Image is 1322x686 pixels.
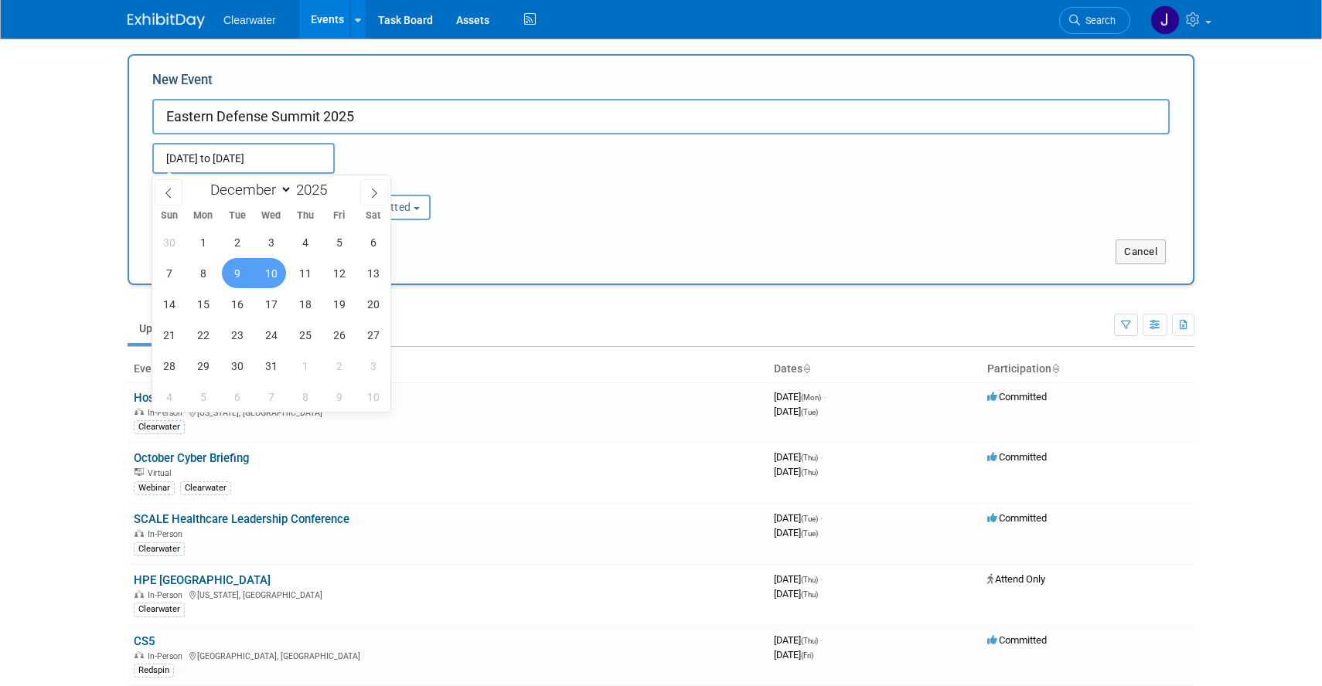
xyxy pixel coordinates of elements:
[223,14,276,26] span: Clearwater
[801,576,818,584] span: (Thu)
[801,468,818,477] span: (Thu)
[324,351,354,381] span: January 2, 2026
[1059,7,1130,34] a: Search
[152,143,335,174] input: Start Date - End Date
[292,181,339,199] input: Year
[1116,239,1166,264] button: Cancel
[288,211,322,221] span: Thu
[358,258,388,288] span: December 13, 2025
[154,351,184,381] span: December 28, 2025
[222,351,252,381] span: December 30, 2025
[823,391,826,402] span: -
[134,634,155,648] a: CS5
[290,351,320,381] span: January 1, 2026
[154,227,184,257] span: November 30, 2025
[324,320,354,350] span: December 26, 2025
[148,590,187,600] span: In-Person
[186,211,220,221] span: Mon
[322,211,356,221] span: Fri
[256,351,286,381] span: December 31, 2025
[134,588,762,600] div: [US_STATE], [GEOGRAPHIC_DATA]
[188,289,218,319] span: December 15, 2025
[128,314,218,343] a: Upcoming28
[222,320,252,350] span: December 23, 2025
[135,529,144,537] img: In-Person Event
[987,391,1047,402] span: Committed
[768,356,981,382] th: Dates
[152,71,213,95] label: New Event
[134,664,174,678] div: Redspin
[220,211,254,221] span: Tue
[774,466,818,477] span: [DATE]
[135,651,144,659] img: In-Person Event
[134,391,290,405] a: Hospital Horizons Symposium
[987,634,1047,646] span: Committed
[148,529,187,539] span: In-Person
[148,468,175,478] span: Virtual
[222,382,252,412] span: January 6, 2026
[358,382,388,412] span: January 10, 2026
[774,451,823,463] span: [DATE]
[1051,362,1059,375] a: Sort by Participation Type
[820,512,823,524] span: -
[256,320,286,350] span: December 24, 2025
[134,603,185,616] div: Clearwater
[135,590,144,598] img: In-Person Event
[152,174,302,194] div: Attendance / Format:
[134,542,185,556] div: Clearwater
[188,258,218,288] span: December 8, 2025
[134,573,271,587] a: HPE [GEOGRAPHIC_DATA]
[290,289,320,319] span: December 18, 2025
[154,258,184,288] span: December 7, 2025
[134,512,349,526] a: SCALE Healthcare Leadership Conference
[148,651,187,661] span: In-Person
[987,573,1045,585] span: Attend Only
[801,529,818,538] span: (Tue)
[987,512,1047,524] span: Committed
[801,514,818,523] span: (Tue)
[774,391,826,402] span: [DATE]
[325,174,475,194] div: Participation:
[290,382,320,412] span: January 8, 2026
[154,320,184,350] span: December 21, 2025
[774,406,818,417] span: [DATE]
[774,649,813,661] span: [DATE]
[152,99,1170,134] input: Name of Trade Show / Conference
[290,227,320,257] span: December 4, 2025
[188,382,218,412] span: January 5, 2026
[134,481,175,495] div: Webinar
[820,634,823,646] span: -
[358,227,388,257] span: December 6, 2025
[981,356,1194,382] th: Participation
[148,408,187,418] span: In-Person
[256,382,286,412] span: January 7, 2026
[290,258,320,288] span: December 11, 2025
[987,451,1047,463] span: Committed
[324,289,354,319] span: December 19, 2025
[802,362,810,375] a: Sort by Start Date
[152,211,186,221] span: Sun
[203,180,292,199] select: Month
[774,634,823,646] span: [DATE]
[356,211,390,221] span: Sat
[188,351,218,381] span: December 29, 2025
[134,649,762,661] div: [GEOGRAPHIC_DATA], [GEOGRAPHIC_DATA]
[358,351,388,381] span: January 3, 2026
[135,468,144,476] img: Virtual Event
[256,258,286,288] span: December 10, 2025
[134,406,762,418] div: [US_STATE], [GEOGRAPHIC_DATA]
[1150,5,1180,35] img: Jakera Willis
[188,320,218,350] span: December 22, 2025
[222,258,252,288] span: December 9, 2025
[324,382,354,412] span: January 9, 2026
[801,408,818,416] span: (Tue)
[154,289,184,319] span: December 14, 2025
[188,227,218,257] span: December 1, 2025
[801,651,813,660] span: (Fri)
[128,356,768,382] th: Event
[222,289,252,319] span: December 16, 2025
[256,289,286,319] span: December 17, 2025
[290,320,320,350] span: December 25, 2025
[135,408,144,416] img: In-Person Event
[134,420,185,434] div: Clearwater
